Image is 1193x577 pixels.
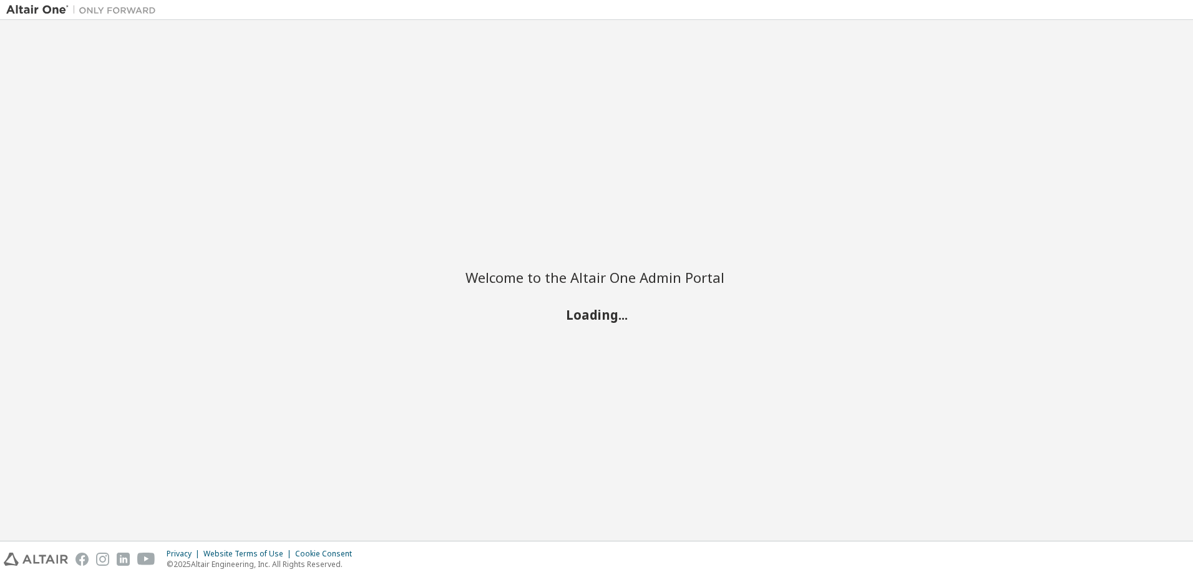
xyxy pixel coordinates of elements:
[295,549,359,559] div: Cookie Consent
[167,549,203,559] div: Privacy
[96,553,109,566] img: instagram.svg
[465,307,728,323] h2: Loading...
[75,553,89,566] img: facebook.svg
[6,4,162,16] img: Altair One
[137,553,155,566] img: youtube.svg
[117,553,130,566] img: linkedin.svg
[167,559,359,570] p: © 2025 Altair Engineering, Inc. All Rights Reserved.
[4,553,68,566] img: altair_logo.svg
[465,269,728,286] h2: Welcome to the Altair One Admin Portal
[203,549,295,559] div: Website Terms of Use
